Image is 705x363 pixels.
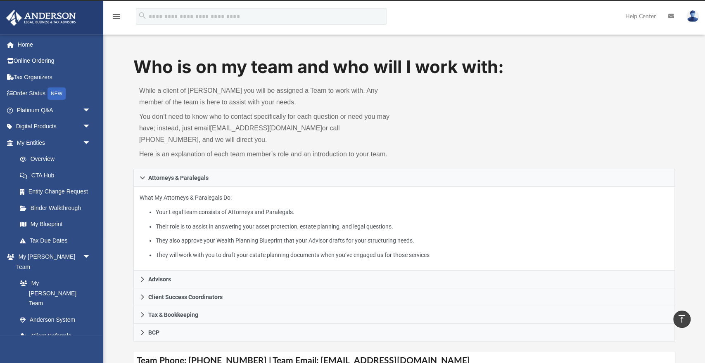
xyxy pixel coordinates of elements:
[148,312,198,318] span: Tax & Bookkeeping
[6,134,103,151] a: My Entitiesarrow_drop_down
[156,207,669,217] li: Your Legal team consists of Attorneys and Paralegals.
[83,118,99,135] span: arrow_drop_down
[686,10,699,22] img: User Pic
[6,69,103,85] a: Tax Organizers
[83,102,99,119] span: arrow_drop_down
[12,184,103,200] a: Entity Change Request
[12,311,99,328] a: Anderson System
[12,200,103,216] a: Binder Walkthrough
[112,12,121,21] i: menu
[140,193,669,260] p: What My Attorneys & Paralegals Do:
[47,87,66,100] div: NEW
[133,306,675,324] a: Tax & Bookkeeping
[12,216,99,233] a: My Blueprint
[133,187,675,271] div: Attorneys & Paralegals
[83,249,99,266] span: arrow_drop_down
[6,249,99,275] a: My [PERSON_NAME] Teamarrow_drop_down
[6,102,103,118] a: Platinum Q&Aarrow_drop_down
[673,311,691,328] a: vertical_align_top
[133,288,675,306] a: Client Success Coordinators
[148,294,223,300] span: Client Success Coordinators
[148,330,159,335] span: BCP
[6,36,103,53] a: Home
[133,324,675,342] a: BCP
[156,250,669,260] li: They will work with you to draft your estate planning documents when you’ve engaged us for those ...
[139,148,399,160] p: Here is an explanation of each team member’s role and an introduction to your team.
[156,236,669,246] li: They also approve your Wealth Planning Blueprint that your Advisor drafts for your structuring ne...
[133,55,675,79] h1: Who is on my team and who will I work with:
[148,175,209,181] span: Attorneys & Paralegals
[677,314,687,324] i: vertical_align_top
[12,232,103,249] a: Tax Due Dates
[112,16,121,21] a: menu
[148,276,171,282] span: Advisors
[133,169,675,187] a: Attorneys & Paralegals
[12,167,103,184] a: CTA Hub
[12,151,103,167] a: Overview
[138,11,147,20] i: search
[6,85,103,102] a: Order StatusNEW
[12,275,95,312] a: My [PERSON_NAME] Team
[4,10,78,26] img: Anderson Advisors Platinum Portal
[12,328,99,344] a: Client Referrals
[83,134,99,151] span: arrow_drop_down
[139,85,399,108] p: While a client of [PERSON_NAME] you will be assigned a Team to work with. Any member of the team ...
[139,111,399,146] p: You don’t need to know who to contact specifically for each question or need you may have; instea...
[6,118,103,135] a: Digital Productsarrow_drop_down
[210,125,322,132] a: [EMAIL_ADDRESS][DOMAIN_NAME]
[133,271,675,288] a: Advisors
[6,53,103,69] a: Online Ordering
[156,222,669,232] li: Their role is to assist in answering your asset protection, estate planning, and legal questions.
